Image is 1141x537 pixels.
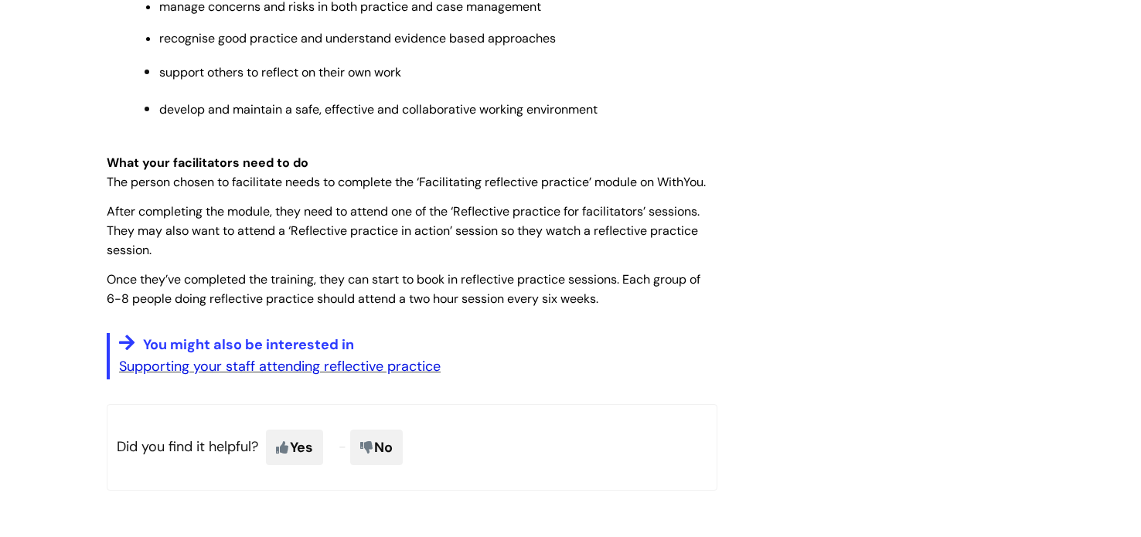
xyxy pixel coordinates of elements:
[107,174,706,190] span: The person chosen to facilitate needs to complete the ‘Facilitating reflective practice’ module o...
[159,101,598,117] span: develop and maintain a safe, effective and collaborative working environment
[159,64,401,80] span: support others to reflect on their own work
[107,271,700,307] span: Once they’ve completed the training, they can start to book in reflective practice sessions. Each...
[266,430,323,465] span: Yes
[350,430,403,465] span: No
[107,203,700,258] span: After completing the module, they need to attend one of the ‘Reflective practice for facilitators...
[107,404,717,491] p: Did you find it helpful?
[159,30,556,46] span: recognise good practice and understand evidence based approaches
[107,155,308,171] span: What your facilitators need to do
[119,357,441,376] a: Supporting your staff attending reflective practice
[143,335,354,354] span: You might also be interested in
